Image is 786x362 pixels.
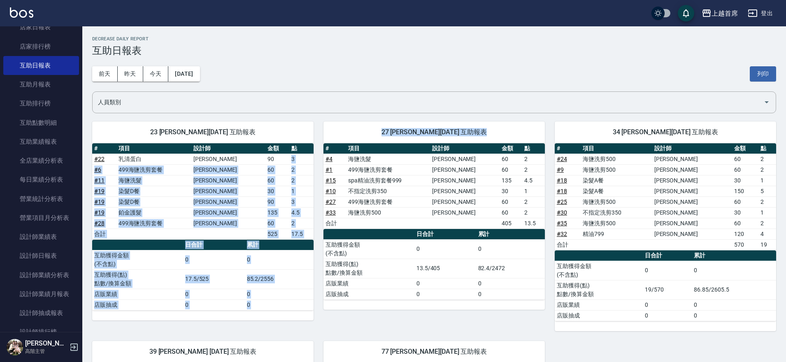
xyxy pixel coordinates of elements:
p: 高階主管 [25,348,67,355]
a: #30 [557,209,567,216]
td: 60 [265,175,290,186]
td: 不指定洗剪350 [581,207,652,218]
td: 海鹽洗剪500 [581,196,652,207]
th: 設計師 [430,143,500,154]
a: 設計師日報表 [3,246,79,265]
a: 互助日報表 [3,56,79,75]
th: # [323,143,346,154]
td: spa精油洗剪套餐999 [346,175,430,186]
td: 60 [500,164,522,175]
td: 互助獲得金額 (不含點) [555,261,643,280]
td: 海鹽洗剪500 [581,218,652,229]
a: 店家日報表 [3,18,79,37]
a: #10 [326,188,336,194]
td: [PERSON_NAME] [652,186,733,196]
th: 累計 [692,250,776,261]
input: 人員名稱 [96,95,760,110]
td: 2 [758,218,776,229]
td: 4 [758,229,776,239]
a: 設計師業績表 [3,227,79,246]
td: 店販抽成 [92,299,183,310]
td: [PERSON_NAME] [191,164,265,175]
td: 2 [522,207,545,218]
td: 互助獲得(點) 點數/換算金額 [323,259,414,278]
a: #11 [94,177,105,184]
th: 項目 [581,143,652,154]
td: 海鹽洗髮 [116,175,191,186]
td: 525 [265,229,290,239]
td: [PERSON_NAME] [430,164,500,175]
span: 23 [PERSON_NAME][DATE] 互助報表 [102,128,304,136]
td: 2 [289,164,314,175]
a: 互助月報表 [3,75,79,94]
td: 1 [522,186,545,196]
td: 30 [732,207,758,218]
td: 互助獲得(點) 點數/換算金額 [92,269,183,289]
th: 累計 [476,229,545,240]
td: 5 [758,186,776,196]
td: 85.2/2556 [245,269,314,289]
td: 499海鹽洗剪套餐 [116,218,191,229]
td: 0 [692,261,776,280]
td: 2 [522,164,545,175]
td: 0 [476,278,545,289]
td: 2 [522,154,545,164]
th: 金額 [265,143,290,154]
td: 2 [289,175,314,186]
td: 13.5 [522,218,545,229]
td: 405 [500,218,522,229]
td: 精油799 [581,229,652,239]
th: 日合計 [414,229,476,240]
td: [PERSON_NAME] [652,207,733,218]
td: 60 [732,218,758,229]
td: [PERSON_NAME] [430,154,500,164]
a: 互助排行榜 [3,94,79,113]
a: #25 [557,199,567,205]
td: 染髮A餐 [581,175,652,186]
td: 17.5/525 [183,269,245,289]
td: 19 [758,239,776,250]
a: #9 [557,166,564,173]
a: #28 [94,220,105,227]
a: 設計師排行榜 [3,322,79,341]
td: 30 [265,186,290,196]
a: #22 [94,156,105,162]
td: 0 [183,299,245,310]
th: 金額 [732,143,758,154]
a: 設計師業績月報表 [3,285,79,304]
td: 82.4/2472 [476,259,545,278]
table: a dense table [323,143,545,229]
span: 27 [PERSON_NAME][DATE] 互助報表 [333,128,535,136]
td: 0 [183,289,245,299]
td: 499海鹽洗剪套餐 [116,164,191,175]
a: #18 [557,177,567,184]
td: 60 [265,218,290,229]
td: 60 [500,154,522,164]
button: 昨天 [118,66,143,82]
a: #27 [326,199,336,205]
td: 0 [643,261,692,280]
td: 499海鹽洗剪套餐 [346,164,430,175]
td: 570 [732,239,758,250]
td: 90 [265,154,290,164]
td: 染髮A餐 [581,186,652,196]
td: 0 [643,310,692,321]
a: #33 [326,209,336,216]
td: [PERSON_NAME] [652,175,733,186]
th: 設計師 [652,143,733,154]
td: 0 [414,289,476,299]
th: 設計師 [191,143,265,154]
td: 乳清蛋白 [116,154,191,164]
a: 互助業績報表 [3,132,79,151]
td: [PERSON_NAME] [652,196,733,207]
td: 86.85/2605.5 [692,280,776,299]
table: a dense table [555,143,776,250]
table: a dense table [323,229,545,300]
td: [PERSON_NAME] [652,218,733,229]
th: 點 [758,143,776,154]
td: 2 [758,164,776,175]
td: 0 [476,239,545,259]
td: 0 [245,299,314,310]
th: # [92,143,116,154]
a: #4 [326,156,333,162]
